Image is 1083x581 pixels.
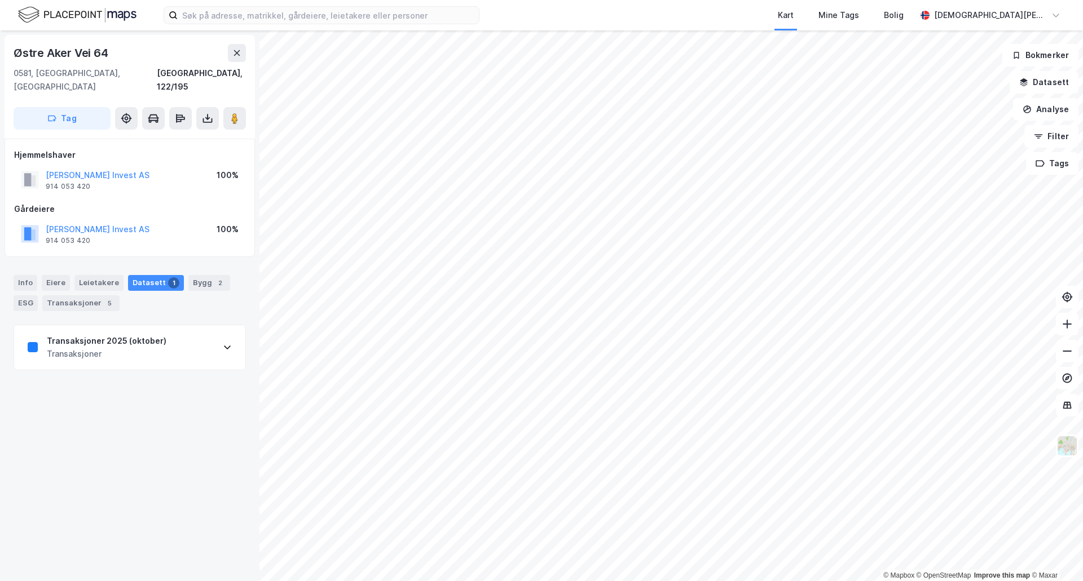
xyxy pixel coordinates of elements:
div: 5 [104,298,115,309]
div: Transaksjoner 2025 (oktober) [47,334,166,348]
div: 0581, [GEOGRAPHIC_DATA], [GEOGRAPHIC_DATA] [14,66,157,94]
button: Analyse [1013,98,1078,121]
div: 1 [168,277,179,289]
button: Bokmerker [1002,44,1078,66]
div: [GEOGRAPHIC_DATA], 122/195 [157,66,246,94]
div: Info [14,275,37,291]
div: 100% [217,168,239,182]
div: Datasett [128,275,184,291]
div: 2 [214,277,226,289]
img: logo.f888ab2527a4732fd821a326f86c7f29.svg [18,5,137,25]
img: Z [1056,435,1078,456]
div: Mine Tags [818,8,859,22]
div: Leietakere [74,275,124,291]
div: Kart [778,8,794,22]
button: Filter [1024,125,1078,148]
div: Bygg [188,275,230,291]
div: 914 053 420 [46,236,90,245]
button: Datasett [1010,71,1078,94]
div: Østre Aker Vei 64 [14,44,111,62]
div: Eiere [42,275,70,291]
div: Gårdeiere [14,202,245,216]
div: [DEMOGRAPHIC_DATA][PERSON_NAME] [934,8,1047,22]
div: Bolig [884,8,904,22]
div: Transaksjoner [47,347,166,361]
a: Mapbox [883,571,914,579]
div: 100% [217,223,239,236]
a: OpenStreetMap [917,571,971,579]
div: 914 053 420 [46,182,90,191]
iframe: Chat Widget [1027,527,1083,581]
input: Søk på adresse, matrikkel, gårdeiere, leietakere eller personer [178,7,479,24]
button: Tag [14,107,111,130]
div: ESG [14,295,38,311]
div: Hjemmelshaver [14,148,245,162]
div: Kontrollprogram for chat [1027,527,1083,581]
a: Improve this map [974,571,1030,579]
button: Tags [1026,152,1078,175]
div: Transaksjoner [42,295,120,311]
